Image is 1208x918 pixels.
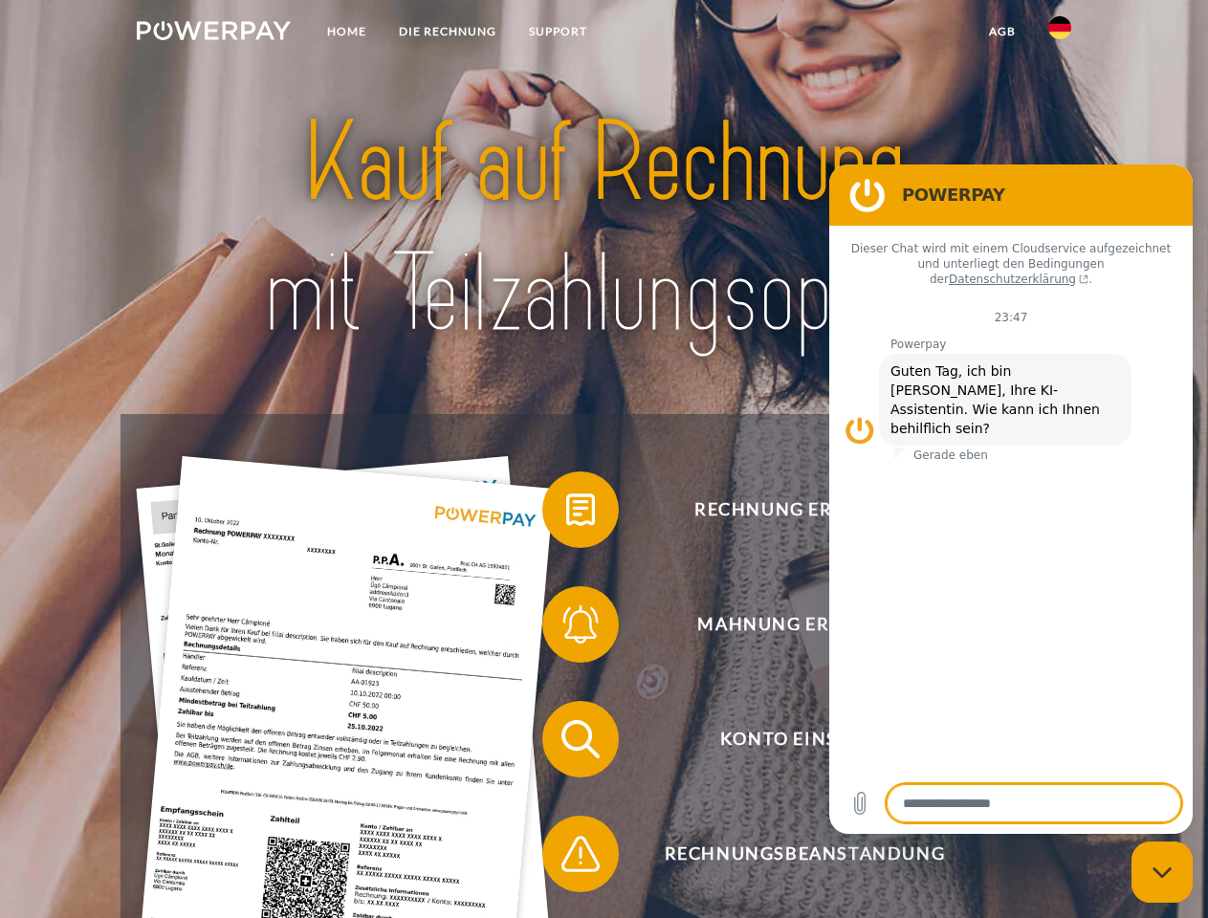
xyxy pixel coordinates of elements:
button: Rechnung erhalten? [542,471,1040,548]
img: qb_warning.svg [557,830,604,878]
span: Mahnung erhalten? [570,586,1039,663]
iframe: Schaltfläche zum Öffnen des Messaging-Fensters; Konversation läuft [1131,841,1193,903]
a: Home [311,14,383,49]
a: DIE RECHNUNG [383,14,513,49]
iframe: Messaging-Fenster [829,164,1193,834]
button: Konto einsehen [542,701,1040,777]
span: Rechnung erhalten? [570,471,1039,548]
img: qb_bell.svg [557,601,604,648]
img: qb_search.svg [557,715,604,763]
button: Mahnung erhalten? [542,586,1040,663]
button: Rechnungsbeanstandung [542,816,1040,892]
img: de [1048,16,1071,39]
span: Rechnungsbeanstandung [570,816,1039,892]
img: title-powerpay_de.svg [183,92,1025,366]
span: Konto einsehen [570,701,1039,777]
a: agb [973,14,1032,49]
img: logo-powerpay-white.svg [137,21,291,40]
img: qb_bill.svg [557,486,604,534]
a: SUPPORT [513,14,604,49]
